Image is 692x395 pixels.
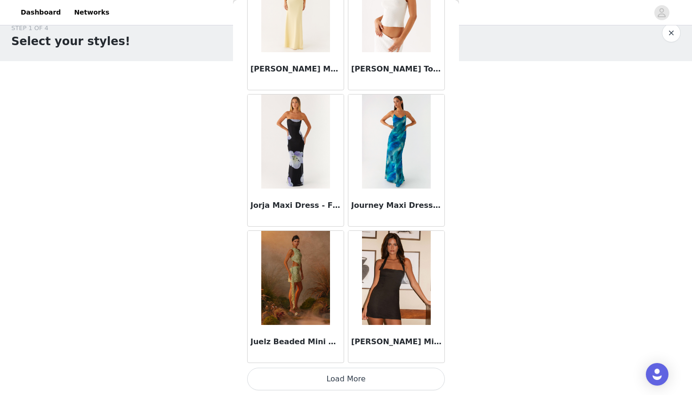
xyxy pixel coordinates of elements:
[362,95,430,189] img: Journey Maxi Dress - Blue Tie Dye
[11,33,130,50] h1: Select your styles!
[657,5,666,20] div: avatar
[351,63,442,75] h3: [PERSON_NAME] Top - White
[250,200,341,211] h3: Jorja Maxi Dress - Flower Print
[351,200,442,211] h3: Journey Maxi Dress - Blue Tie Dye
[247,368,445,390] button: Load More
[646,363,668,386] div: Open Intercom Messenger
[261,231,330,325] img: Juelz Beaded Mini Dress - Lime
[351,336,442,348] h3: [PERSON_NAME] Mini Dress - Black
[250,336,341,348] h3: Juelz Beaded Mini Dress - Lime
[261,95,330,189] img: Jorja Maxi Dress - Flower Print
[15,2,66,23] a: Dashboard
[250,63,341,75] h3: [PERSON_NAME] Maxi Dress - Yellow
[11,24,130,33] div: STEP 1 OF 4
[68,2,115,23] a: Networks
[362,231,430,325] img: Julianna Linen Mini Dress - Black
